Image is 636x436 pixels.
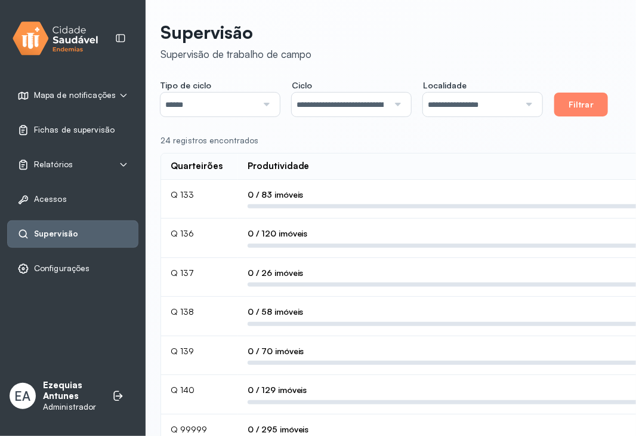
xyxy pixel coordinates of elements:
span: Acessos [34,194,67,204]
span: 0 / 295 imóveis [248,424,309,435]
td: Q 133 [161,180,238,219]
span: Localidade [423,80,467,91]
p: Administrador [43,402,100,412]
div: Quarteirões [171,161,223,172]
img: logo.svg [13,19,98,58]
a: Fichas de supervisão [17,124,128,136]
p: Supervisão [160,22,311,43]
span: Fichas de supervisão [34,125,115,135]
span: Mapa de notificações [34,90,116,100]
td: Q 136 [161,219,238,258]
span: 0 / 129 imóveis [248,385,307,395]
span: Configurações [34,263,89,274]
a: Configurações [17,263,128,275]
span: 0 / 26 imóveis [248,268,304,278]
p: Ezequias Antunes [43,380,100,403]
div: Produtividade [248,161,310,172]
span: Tipo de ciclo [160,80,211,91]
span: 0 / 58 imóveis [248,306,304,317]
span: 0 / 83 imóveis [248,189,304,200]
span: 0 / 120 imóveis [248,228,308,239]
td: Q 137 [161,258,238,297]
span: Relatórios [34,159,73,170]
td: Q 138 [161,297,238,336]
span: Supervisão [34,229,78,239]
span: EA [15,388,31,404]
td: Q 140 [161,375,238,414]
a: Acessos [17,194,128,205]
a: Supervisão [17,228,128,240]
button: Filtrar [554,93,608,116]
span: 0 / 70 imóveis [248,346,304,357]
div: Supervisão de trabalho de campo [160,48,311,60]
td: Q 139 [161,336,238,376]
span: Ciclo [292,80,312,91]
